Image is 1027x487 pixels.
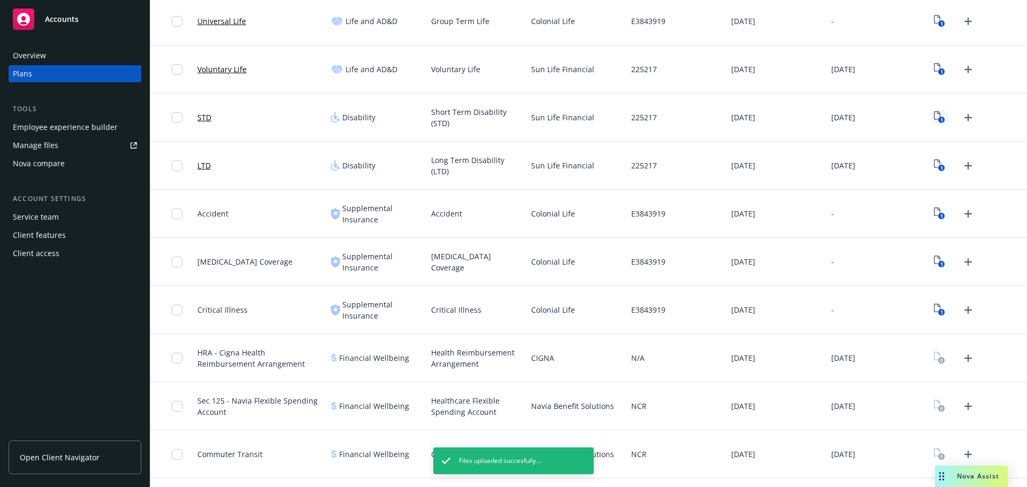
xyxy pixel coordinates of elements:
span: [DATE] [831,400,855,412]
a: STD [197,112,211,123]
span: [DATE] [731,352,755,364]
span: Colonial Life [531,256,575,267]
a: Upload Plan Documents [960,205,977,222]
a: Voluntary Life [197,64,247,75]
span: Life and AD&D [346,16,397,27]
a: Upload Plan Documents [960,302,977,319]
span: Group Term Life [431,16,489,27]
span: Health Reimbursement Arrangement [431,347,523,369]
span: [DATE] [731,160,755,171]
span: Short Term Disability (STD) [431,106,523,129]
span: Files uploaded succesfully... [459,456,541,466]
a: View Plan Documents [931,350,948,367]
span: 225217 [631,112,657,123]
a: View Plan Documents [931,398,948,415]
span: [MEDICAL_DATA] Coverage [431,251,523,273]
a: Universal Life [197,16,246,27]
text: 1 [940,117,943,123]
a: Nova compare [9,155,141,172]
input: Toggle Row Selected [172,401,182,412]
span: Financial Wellbeing [339,449,409,460]
span: Long Term Disability (LTD) [431,154,523,177]
span: [DATE] [731,304,755,315]
text: 1 [940,309,943,316]
button: Nova Assist [935,466,1008,487]
span: [DATE] [731,256,755,267]
span: Critical Illness [197,304,248,315]
span: Sec 125 - Navia Flexible Spending Account [197,395,322,418]
a: Upload Plan Documents [960,253,977,270]
span: Sun Life Financial [531,112,594,123]
a: LTD [197,160,211,171]
span: Supplemental Insurance [342,299,422,321]
span: Accident [197,208,228,219]
input: Toggle Row Selected [172,257,182,267]
div: Tools [9,104,141,114]
span: Nova Assist [957,471,999,481]
input: Toggle Row Selected [172,449,182,460]
span: E3843919 [631,16,665,27]
text: 1 [940,68,943,75]
span: [DATE] [731,112,755,123]
div: Service team [13,208,59,226]
span: CIGNA [531,352,554,364]
span: E3843919 [631,304,665,315]
span: Colonial Life [531,16,575,27]
input: Toggle Row Selected [172,160,182,171]
text: 1 [940,165,943,172]
input: Toggle Row Selected [172,64,182,75]
span: 225217 [631,64,657,75]
span: Colonial Life [531,304,575,315]
span: [DATE] [831,112,855,123]
a: Employee experience builder [9,119,141,136]
a: View Plan Documents [931,253,948,270]
div: Overview [13,47,46,64]
span: N/A [631,352,645,364]
span: [DATE] [731,64,755,75]
a: Service team [9,208,141,226]
span: - [831,208,834,219]
a: Client features [9,227,141,244]
div: Employee experience builder [13,119,118,136]
span: - [831,256,834,267]
input: Toggle Row Selected [172,208,182,219]
a: View Plan Documents [931,157,948,174]
a: View Plan Documents [931,13,948,30]
input: Toggle Row Selected [172,16,182,27]
a: Plans [9,65,141,82]
a: View Plan Documents [931,205,948,222]
span: [DATE] [831,449,855,460]
a: View Plan Documents [931,61,948,78]
a: Upload Plan Documents [960,109,977,126]
a: Upload Plan Documents [960,61,977,78]
a: Client access [9,245,141,262]
input: Toggle Row Selected [172,112,182,123]
div: Drag to move [935,466,948,487]
a: View Plan Documents [931,109,948,126]
a: Upload Plan Documents [960,398,977,415]
a: View Plan Documents [931,302,948,319]
span: E3843919 [631,208,665,219]
text: 1 [940,261,943,268]
input: Toggle Row Selected [172,353,182,364]
span: Disability [342,112,375,123]
span: Critical Illness [431,304,481,315]
span: Sun Life Financial [531,64,594,75]
a: Upload Plan Documents [960,446,977,463]
a: Upload Plan Documents [960,157,977,174]
span: - [831,304,834,315]
span: Financial Wellbeing [339,352,409,364]
text: 1 [940,213,943,220]
span: Accident [431,208,462,219]
a: View Plan Documents [931,446,948,463]
a: Upload Plan Documents [960,350,977,367]
span: HRA - Cigna Health Reimbursement Arrangement [197,347,322,369]
span: [DATE] [731,449,755,460]
span: [DATE] [831,160,855,171]
span: Open Client Navigator [20,452,99,463]
input: Toggle Row Selected [172,305,182,315]
span: Sun Life Financial [531,160,594,171]
span: Accounts [45,15,79,24]
a: Manage files [9,137,141,154]
a: Overview [9,47,141,64]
